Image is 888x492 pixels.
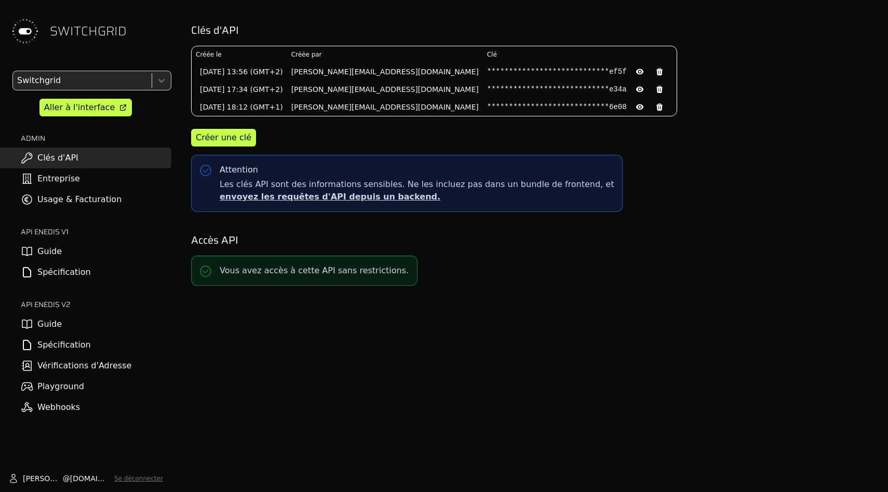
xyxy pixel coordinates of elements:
p: Vous avez accès à cette API sans restrictions. [220,264,409,277]
p: envoyez les requêtes d'API depuis un backend. [220,191,614,203]
th: Créée par [287,46,483,63]
td: [PERSON_NAME][EMAIL_ADDRESS][DOMAIN_NAME] [287,63,483,81]
td: [DATE] 17:34 (GMT+2) [192,81,287,98]
div: Attention [220,164,258,176]
button: Créer une clé [191,129,256,147]
span: SWITCHGRID [50,23,127,39]
th: Clé [483,46,677,63]
td: [PERSON_NAME][EMAIL_ADDRESS][DOMAIN_NAME] [287,98,483,116]
h2: ADMIN [21,133,171,143]
img: Switchgrid Logo [8,15,42,48]
a: Aller à l'interface [39,99,132,116]
h2: Accès API [191,233,873,247]
td: [DATE] 13:56 (GMT+2) [192,63,287,81]
span: Les clés API sont des informations sensibles. Ne les incluez pas dans un bundle de frontend, et [220,178,614,203]
h2: API ENEDIS v2 [21,299,171,310]
td: [DATE] 18:12 (GMT+1) [192,98,287,116]
th: Créée le [192,46,287,63]
span: [DOMAIN_NAME] [70,473,110,484]
td: [PERSON_NAME][EMAIL_ADDRESS][DOMAIN_NAME] [287,81,483,98]
h2: API ENEDIS v1 [21,227,171,237]
span: [PERSON_NAME] [23,473,63,484]
h2: Clés d'API [191,23,873,37]
button: Se déconnecter [114,474,163,483]
span: @ [63,473,70,484]
div: Aller à l'interface [44,101,115,114]
div: Créer une clé [196,131,251,144]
